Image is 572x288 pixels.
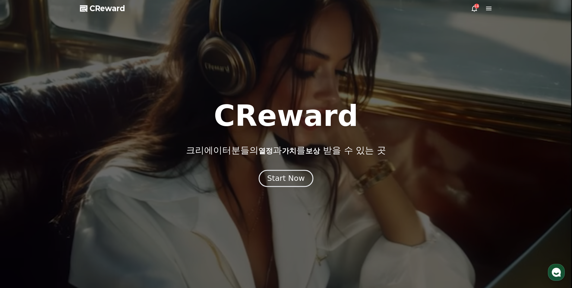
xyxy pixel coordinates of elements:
[80,4,125,13] a: CReward
[305,147,320,155] span: 보상
[259,170,313,187] button: Start Now
[40,191,78,206] a: 대화
[2,191,40,206] a: 홈
[214,101,358,130] h1: CReward
[474,4,479,8] div: 14
[471,5,478,12] a: 14
[260,176,312,182] a: Start Now
[55,201,62,206] span: 대화
[93,200,100,205] span: 설정
[19,200,23,205] span: 홈
[282,147,296,155] span: 가치
[267,173,305,184] div: Start Now
[78,191,116,206] a: 설정
[90,4,125,13] span: CReward
[258,147,273,155] span: 열정
[186,145,386,156] p: 크리에이터분들의 과 를 받을 수 있는 곳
